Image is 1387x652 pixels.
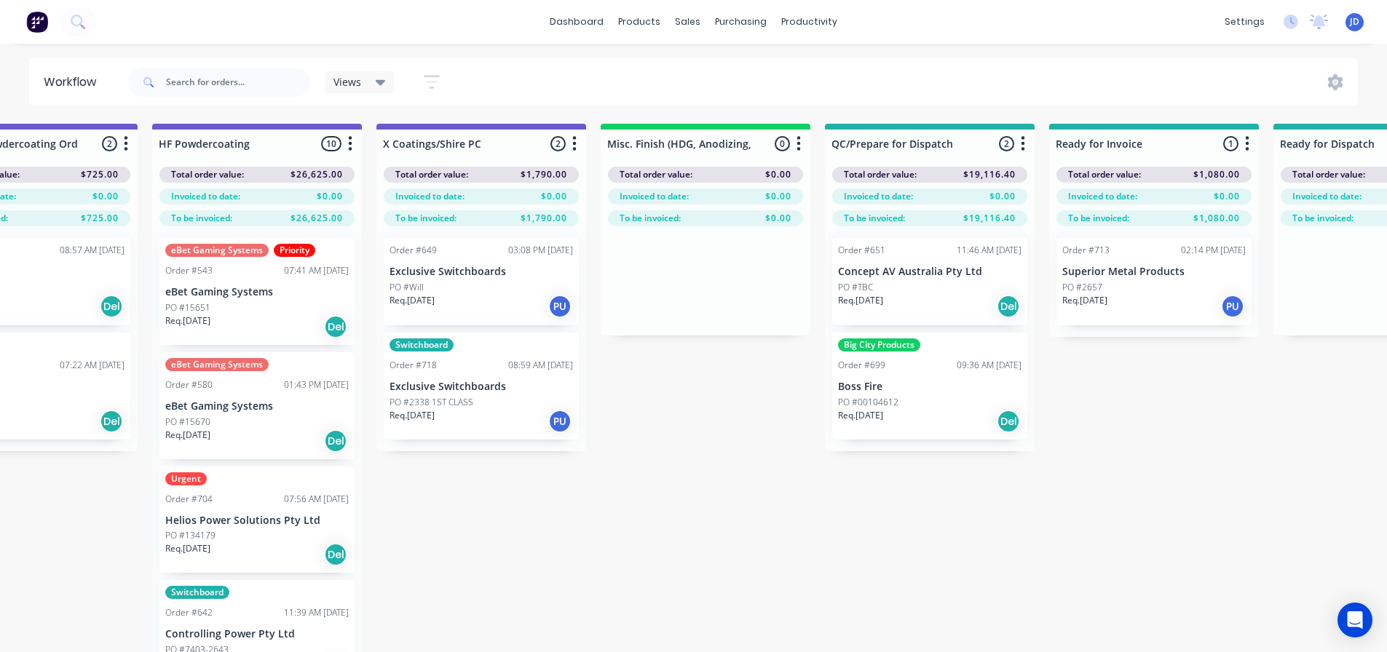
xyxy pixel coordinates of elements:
[324,543,347,566] div: Del
[765,190,791,203] span: $0.00
[171,212,232,225] span: To be invoiced:
[100,295,123,318] div: Del
[390,381,573,393] p: Exclusive Switchboards
[165,514,349,527] p: Helios Power Solutions Pty Ltd
[60,244,125,257] div: 08:57 AM [DATE]
[165,264,213,277] div: Order #543
[989,190,1016,203] span: $0.00
[171,190,240,203] span: Invoiced to date:
[165,586,229,599] div: Switchboard
[1068,212,1129,225] span: To be invoiced:
[159,466,355,573] div: UrgentOrder #70407:56 AM [DATE]Helios Power Solutions Pty LtdPO #134179Req.[DATE]Del
[165,472,207,485] div: Urgent
[1068,190,1137,203] span: Invoiced to date:
[284,493,349,506] div: 07:56 AM [DATE]
[165,358,269,371] div: eBet Gaming Systems
[384,333,579,440] div: SwitchboardOrder #71808:59 AM [DATE]Exclusive SwitchboardsPO #2338 1ST CLASSReq.[DATE]PU
[541,190,567,203] span: $0.00
[611,11,668,33] div: products
[1221,295,1244,318] div: PU
[1292,168,1365,181] span: Total order value:
[100,410,123,433] div: Del
[26,11,48,33] img: Factory
[390,281,424,294] p: PO #Will
[1193,168,1240,181] span: $1,080.00
[92,190,119,203] span: $0.00
[390,396,473,409] p: PO #2338 1ST CLASS
[1350,15,1359,28] span: JD
[838,294,883,307] p: Req. [DATE]
[1062,294,1107,307] p: Req. [DATE]
[390,409,435,422] p: Req. [DATE]
[838,338,920,351] div: Big City Products
[165,400,349,413] p: eBet Gaming Systems
[291,212,343,225] span: $26,625.00
[957,244,1022,257] div: 11:46 AM [DATE]
[620,212,681,225] span: To be invoiced:
[390,338,454,351] div: Switchboard
[838,396,898,409] p: PO #00104612
[508,244,573,257] div: 03:08 PM [DATE]
[165,529,216,542] p: PO #134179
[1062,281,1102,294] p: PO #2657
[166,68,310,97] input: Search for orders...
[60,359,125,372] div: 07:22 AM [DATE]
[165,493,213,506] div: Order #704
[395,190,465,203] span: Invoiced to date:
[508,359,573,372] div: 08:59 AM [DATE]
[1337,603,1372,637] div: Open Intercom Messenger
[1217,11,1272,33] div: settings
[838,244,885,257] div: Order #651
[165,542,210,555] p: Req. [DATE]
[765,168,791,181] span: $0.00
[838,381,1022,393] p: Boss Fire
[838,266,1022,278] p: Concept AV Australia Pty Ltd
[521,168,567,181] span: $1,790.00
[165,628,349,640] p: Controlling Power Pty Ltd
[765,212,791,225] span: $0.00
[838,359,885,372] div: Order #699
[1068,168,1141,181] span: Total order value:
[390,266,573,278] p: Exclusive Switchboards
[284,606,349,619] div: 11:39 AM [DATE]
[390,359,437,372] div: Order #718
[165,606,213,619] div: Order #642
[159,352,355,459] div: eBet Gaming SystemsOrder #58001:43 PM [DATE]eBet Gaming SystemsPO #15670Req.[DATE]Del
[997,295,1020,318] div: Del
[832,238,1027,325] div: Order #65111:46 AM [DATE]Concept AV Australia Pty LtdPO #TBCReq.[DATE]Del
[1292,212,1354,225] span: To be invoiced:
[165,244,269,257] div: eBet Gaming Systems
[838,281,873,294] p: PO #TBC
[521,212,567,225] span: $1,790.00
[1062,266,1246,278] p: Superior Metal Products
[997,410,1020,433] div: Del
[620,168,692,181] span: Total order value:
[165,416,210,429] p: PO #15670
[81,168,119,181] span: $725.00
[1292,190,1362,203] span: Invoiced to date:
[838,409,883,422] p: Req. [DATE]
[291,168,343,181] span: $26,625.00
[1214,190,1240,203] span: $0.00
[81,212,119,225] span: $725.00
[390,244,437,257] div: Order #649
[384,238,579,325] div: Order #64903:08 PM [DATE]Exclusive SwitchboardsPO #WillReq.[DATE]PU
[274,244,315,257] div: Priority
[963,168,1016,181] span: $19,116.40
[708,11,774,33] div: purchasing
[159,238,355,345] div: eBet Gaming SystemsPriorityOrder #54307:41 AM [DATE]eBet Gaming SystemsPO #15651Req.[DATE]Del
[620,190,689,203] span: Invoiced to date:
[1181,244,1246,257] div: 02:14 PM [DATE]
[165,429,210,442] p: Req. [DATE]
[324,429,347,453] div: Del
[324,315,347,338] div: Del
[668,11,708,33] div: sales
[844,168,917,181] span: Total order value:
[542,11,611,33] a: dashboard
[844,190,913,203] span: Invoiced to date:
[44,73,103,91] div: Workflow
[963,212,1016,225] span: $19,116.40
[774,11,845,33] div: productivity
[395,168,468,181] span: Total order value:
[395,212,457,225] span: To be invoiced:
